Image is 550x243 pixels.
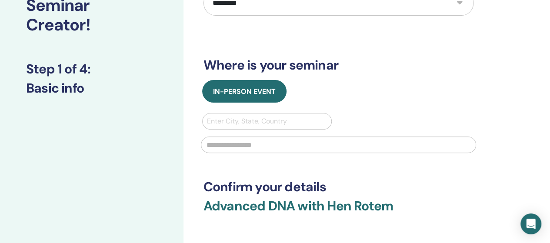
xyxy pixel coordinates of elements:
[203,179,473,195] h3: Confirm your details
[203,198,473,224] h3: Advanced DNA with Hen Rotem
[520,213,541,234] div: Open Intercom Messenger
[213,87,276,96] span: In-Person Event
[202,80,287,103] button: In-Person Event
[26,61,157,77] h3: Step 1 of 4 :
[203,57,473,73] h3: Where is your seminar
[26,80,157,96] h3: Basic info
